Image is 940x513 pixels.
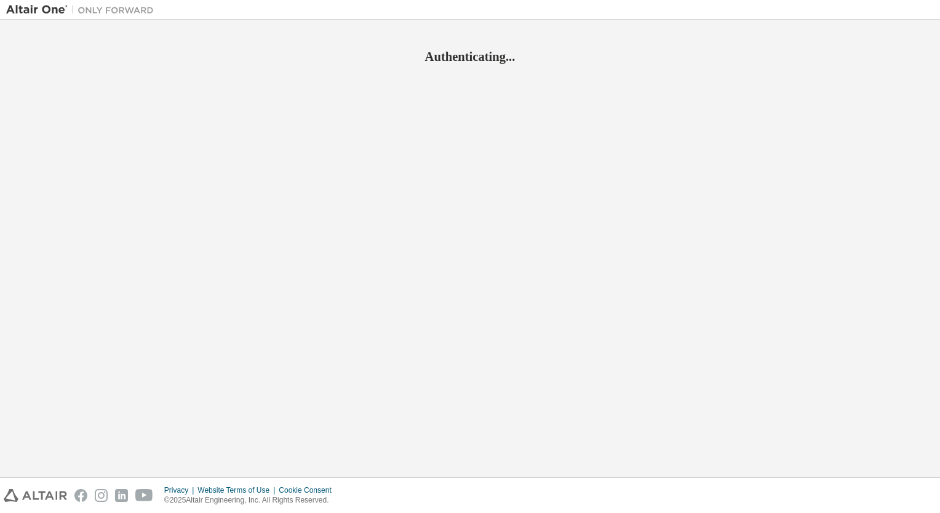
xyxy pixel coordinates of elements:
[115,489,128,502] img: linkedin.svg
[197,485,279,495] div: Website Terms of Use
[135,489,153,502] img: youtube.svg
[164,495,339,506] p: © 2025 Altair Engineering, Inc. All Rights Reserved.
[164,485,197,495] div: Privacy
[6,49,934,65] h2: Authenticating...
[279,485,338,495] div: Cookie Consent
[74,489,87,502] img: facebook.svg
[6,4,160,16] img: Altair One
[4,489,67,502] img: altair_logo.svg
[95,489,108,502] img: instagram.svg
